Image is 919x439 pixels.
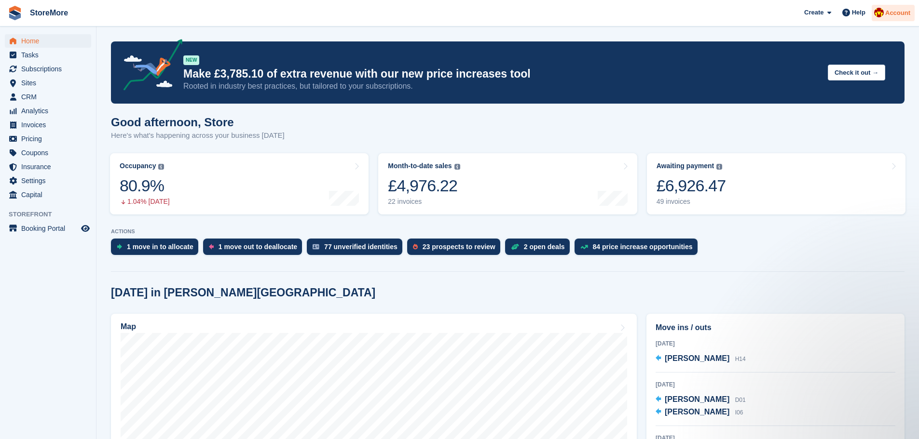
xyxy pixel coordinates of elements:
span: Sites [21,76,79,90]
a: menu [5,104,91,118]
button: Check it out → [828,65,885,80]
span: Capital [21,188,79,201]
a: 1 move in to allocate [111,239,203,260]
div: 84 price increase opportunities [593,243,693,251]
span: [PERSON_NAME] [665,354,729,362]
a: menu [5,118,91,132]
img: price-adjustments-announcement-icon-8257ccfd72463d97f412b2fc003d46551f7dbcb40ab6d574587a9cd5c0d94... [115,39,183,94]
a: 84 price increase opportunities [575,239,702,260]
div: Occupancy [120,162,156,170]
a: Occupancy 80.9% 1.04% [DATE] [110,153,369,214]
span: Create [804,8,823,17]
span: Account [885,8,910,18]
span: Help [852,8,865,17]
a: [PERSON_NAME] D01 [656,394,746,406]
span: Invoices [21,118,79,132]
a: menu [5,174,91,187]
span: Tasks [21,48,79,62]
div: 49 invoices [657,198,726,206]
div: Awaiting payment [657,162,714,170]
h2: Map [121,322,136,331]
img: icon-info-grey-7440780725fd019a000dd9b08b2336e03edf1995a4989e88bcd33f0948082b44.svg [454,164,460,170]
h1: Good afternoon, Store [111,116,285,129]
h2: Move ins / outs [656,322,895,333]
p: Here's what's happening across your business [DATE] [111,130,285,141]
img: icon-info-grey-7440780725fd019a000dd9b08b2336e03edf1995a4989e88bcd33f0948082b44.svg [716,164,722,170]
a: menu [5,188,91,201]
span: H14 [735,356,746,362]
div: [DATE] [656,380,895,389]
img: verify_identity-adf6edd0f0f0b5bbfe63781bf79b02c33cf7c696d77639b501bdc392416b5a36.svg [313,244,319,250]
a: menu [5,62,91,76]
p: Rooted in industry best practices, but tailored to your subscriptions. [183,81,820,92]
div: Month-to-date sales [388,162,452,170]
span: [PERSON_NAME] [665,395,729,403]
span: Storefront [9,210,96,219]
a: 2 open deals [505,239,575,260]
a: 23 prospects to review [407,239,505,260]
div: £6,926.47 [657,176,726,196]
a: menu [5,160,91,173]
div: 1 move out to deallocate [219,243,297,251]
div: 1 move in to allocate [127,243,193,251]
span: Booking Portal [21,222,79,235]
img: move_ins_to_allocate_icon-fdf77a2bb77ea45bf5b3d319d69a93e2d87916cf1d5bf7949dd705db3b84f3ca.svg [117,244,122,250]
a: menu [5,132,91,146]
img: Store More Team [874,8,884,17]
div: £4,976.22 [388,176,460,196]
a: 1 move out to deallocate [203,239,307,260]
span: I06 [735,409,743,416]
p: Make £3,785.10 of extra revenue with our new price increases tool [183,67,820,81]
a: Awaiting payment £6,926.47 49 invoices [647,153,905,214]
a: [PERSON_NAME] H14 [656,353,746,365]
div: 2 open deals [524,243,565,251]
span: CRM [21,90,79,104]
div: 22 invoices [388,198,460,206]
a: menu [5,76,91,90]
a: 77 unverified identities [307,239,407,260]
div: 1.04% [DATE] [120,198,170,206]
div: [DATE] [656,339,895,348]
span: Settings [21,174,79,187]
a: menu [5,34,91,48]
div: NEW [183,55,199,65]
span: Analytics [21,104,79,118]
div: 77 unverified identities [324,243,398,251]
span: [PERSON_NAME] [665,408,729,416]
span: D01 [735,397,746,403]
a: Preview store [80,223,91,234]
span: Coupons [21,146,79,160]
img: icon-info-grey-7440780725fd019a000dd9b08b2336e03edf1995a4989e88bcd33f0948082b44.svg [158,164,164,170]
a: menu [5,48,91,62]
span: Pricing [21,132,79,146]
p: ACTIONS [111,228,905,235]
a: Month-to-date sales £4,976.22 22 invoices [378,153,637,214]
img: price_increase_opportunities-93ffe204e8149a01c8c9dc8f82e8f89637d9d84a8eef4429ea346261dce0b2c0.svg [580,245,588,249]
a: StoreMore [26,5,72,21]
a: menu [5,222,91,235]
a: menu [5,146,91,160]
img: stora-icon-8386f47178a22dfd0bd8f6a31ec36ba5ce8667c1dd55bd0f319d3a0aa187defe.svg [8,6,22,20]
img: deal-1b604bf984904fb50ccaf53a9ad4b4a5d6e5aea283cecdc64d6e3604feb123c2.svg [511,243,519,250]
span: Insurance [21,160,79,173]
span: Subscriptions [21,62,79,76]
span: Home [21,34,79,48]
a: menu [5,90,91,104]
div: 80.9% [120,176,170,196]
div: 23 prospects to review [423,243,495,251]
h2: [DATE] in [PERSON_NAME][GEOGRAPHIC_DATA] [111,286,375,299]
img: move_outs_to_deallocate_icon-f764333ba52eb49d3ac5e1228854f67142a1ed5810a6f6cc68b1a99e826820c5.svg [209,244,214,250]
img: prospect-51fa495bee0391a8d652442698ab0144808aea92771e9ea1ae160a38d050c398.svg [413,244,418,250]
a: [PERSON_NAME] I06 [656,406,743,419]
